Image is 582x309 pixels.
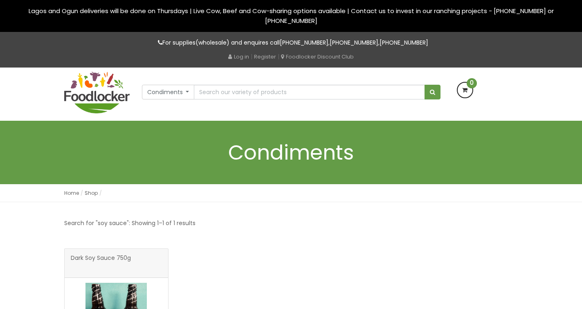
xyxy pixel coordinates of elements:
span: 0 [467,78,477,88]
img: FoodLocker [64,72,130,113]
span: | [278,52,279,61]
span: | [251,52,252,61]
p: Search for "soy sauce": Showing 1–1 of 1 results [64,219,195,228]
a: Shop [85,189,98,196]
a: Log in [228,53,249,61]
span: Dark Soy Sauce 750g [71,255,131,271]
p: For supplies(wholesale) and enquires call , , [64,38,518,47]
a: [PHONE_NUMBER] [380,38,428,47]
h1: Condiments [64,141,518,164]
a: [PHONE_NUMBER] [330,38,378,47]
a: [PHONE_NUMBER] [280,38,328,47]
a: Home [64,189,79,196]
a: Register [254,53,276,61]
button: Condiments [142,85,195,99]
a: Foodlocker Discount Club [281,53,354,61]
span: Lagos and Ogun deliveries will be done on Thursdays | Live Cow, Beef and Cow-sharing options avai... [29,7,554,25]
input: Search our variety of products [194,85,425,99]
